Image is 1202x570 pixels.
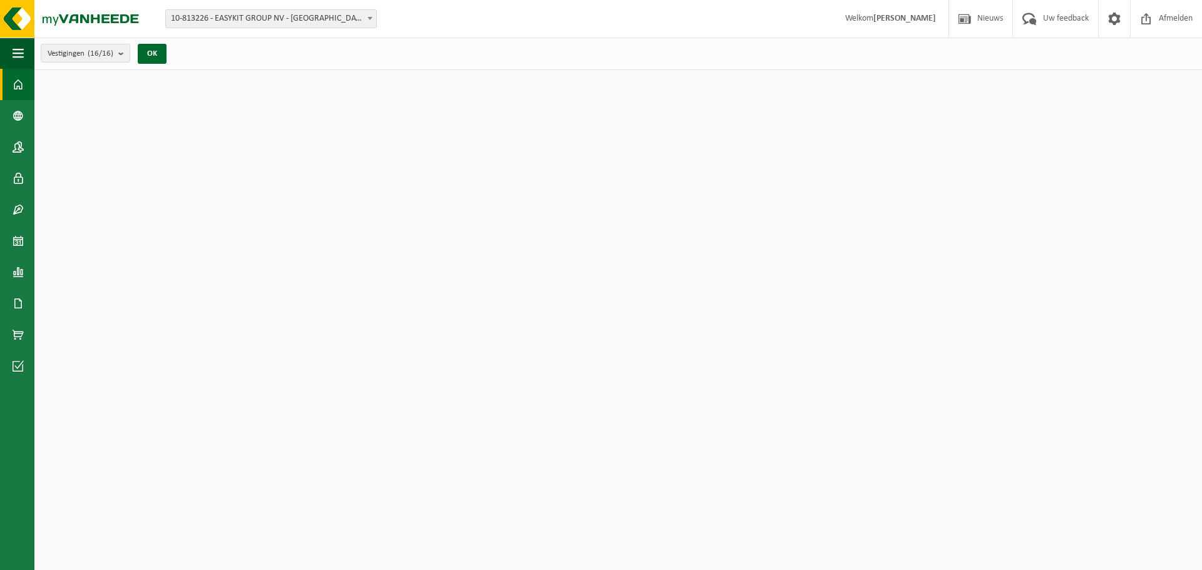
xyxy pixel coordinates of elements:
button: Vestigingen(16/16) [41,44,130,63]
button: OK [138,44,167,64]
strong: [PERSON_NAME] [873,14,936,23]
span: 10-813226 - EASYKIT GROUP NV - ROTSELAAR [166,10,376,28]
count: (16/16) [88,49,113,58]
span: Vestigingen [48,44,113,63]
span: 10-813226 - EASYKIT GROUP NV - ROTSELAAR [165,9,377,28]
